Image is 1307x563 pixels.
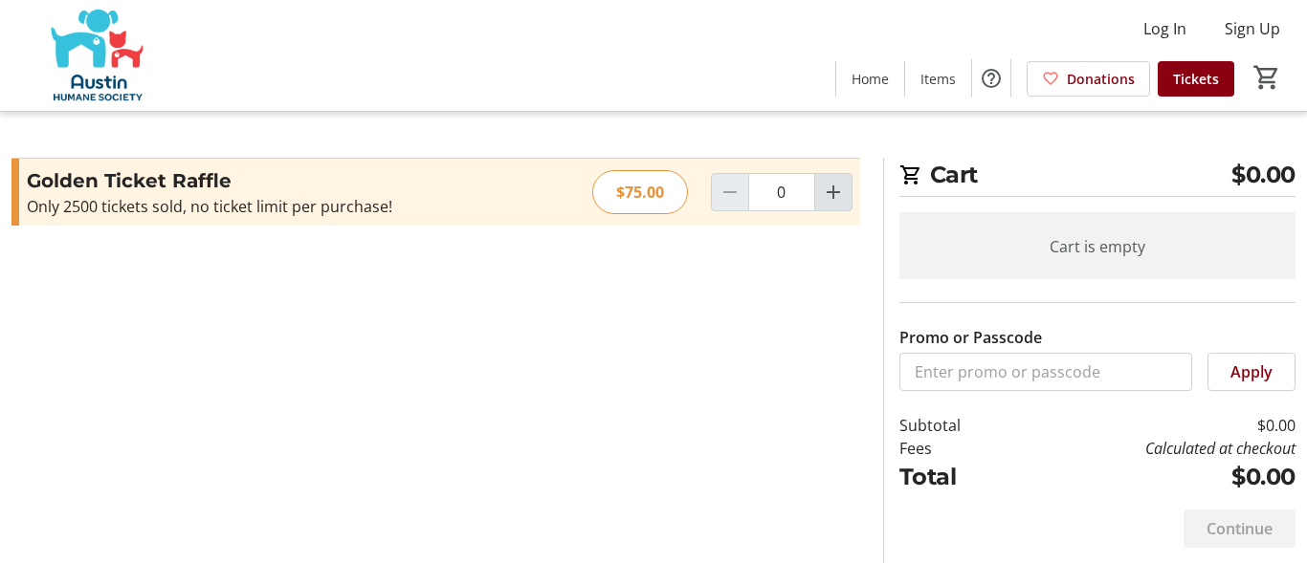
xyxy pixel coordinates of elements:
[1225,17,1280,40] span: Sign Up
[748,173,815,211] input: Golden Ticket Raffle Quantity
[920,69,956,89] span: Items
[1067,69,1135,89] span: Donations
[852,69,889,89] span: Home
[1027,61,1150,97] a: Donations
[899,158,1296,197] h2: Cart
[899,212,1296,281] div: Cart is empty
[899,414,1014,437] td: Subtotal
[1230,360,1273,383] span: Apply
[1014,460,1296,494] td: $0.00
[899,437,1014,460] td: Fees
[27,166,445,195] h3: Golden Ticket Raffle
[905,61,971,97] a: Items
[1207,353,1296,391] button: Apply
[815,174,852,210] button: Increment by one
[836,61,904,97] a: Home
[972,59,1010,97] button: Help
[1143,17,1186,40] span: Log In
[27,195,445,218] div: Only 2500 tickets sold, no ticket limit per purchase!
[1173,69,1219,89] span: Tickets
[592,170,688,214] div: $75.00
[899,460,1014,494] td: Total
[1014,437,1296,460] td: Calculated at checkout
[1128,13,1202,44] button: Log In
[11,8,182,103] img: Austin Humane Society's Logo
[1209,13,1296,44] button: Sign Up
[1014,414,1296,437] td: $0.00
[899,353,1192,391] input: Enter promo or passcode
[1250,60,1284,95] button: Cart
[1158,61,1234,97] a: Tickets
[899,326,1042,349] label: Promo or Passcode
[1231,158,1296,192] span: $0.00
